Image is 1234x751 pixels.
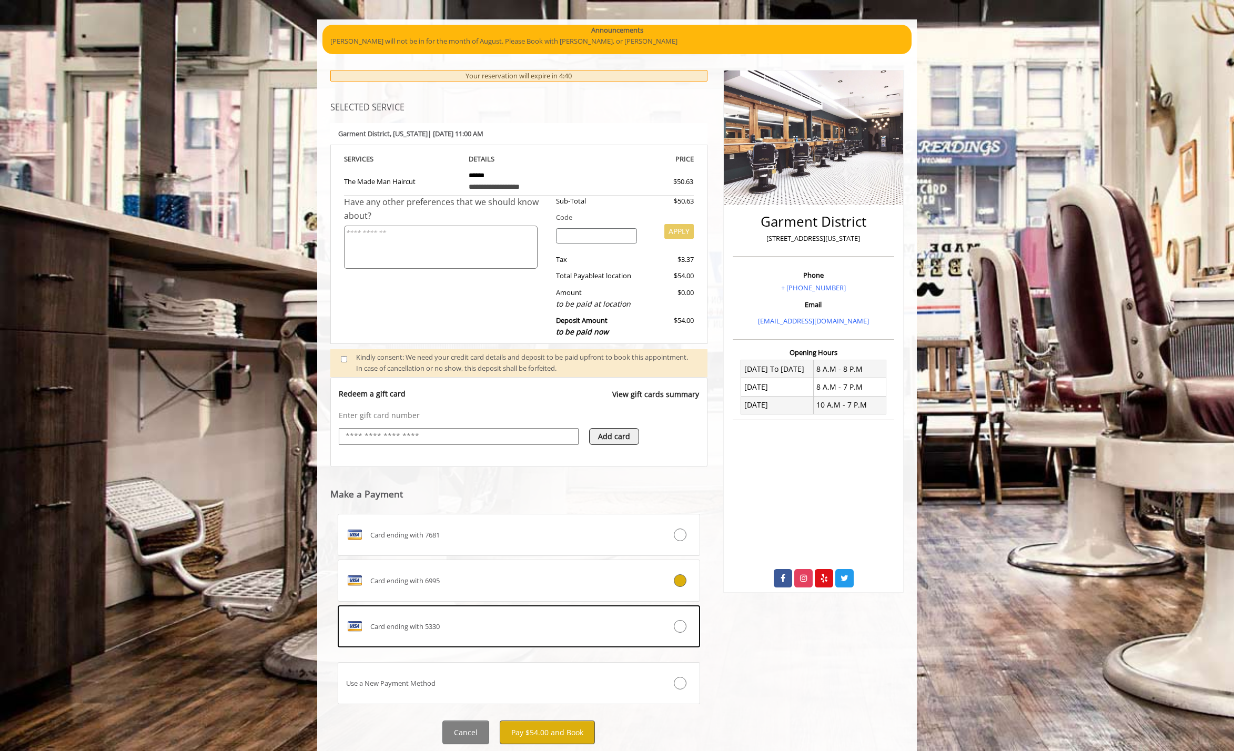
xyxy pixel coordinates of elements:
[370,575,440,586] span: Card ending with 6995
[556,327,609,337] span: to be paid now
[346,572,363,589] img: VISA
[645,315,693,338] div: $54.00
[390,129,428,138] span: , [US_STATE]
[338,662,700,704] label: Use a New Payment Method
[548,196,645,207] div: Sub-Total
[370,154,373,164] span: S
[741,396,814,414] td: [DATE]
[813,396,886,414] td: 10 A.M - 7 P.M
[733,349,894,356] h3: Opening Hours
[548,287,645,310] div: Amount
[781,283,846,292] a: + [PHONE_NUMBER]
[548,212,694,223] div: Code
[741,360,814,378] td: [DATE] To [DATE]
[813,378,886,396] td: 8 A.M - 7 P.M
[338,678,639,689] div: Use a New Payment Method
[330,103,707,113] h3: SELECTED SERVICE
[556,298,638,310] div: to be paid at location
[598,271,631,280] span: at location
[330,70,707,82] div: Your reservation will expire in 4:40
[645,287,693,310] div: $0.00
[461,153,578,165] th: DETAILS
[442,720,489,744] button: Cancel
[645,254,693,265] div: $3.37
[548,254,645,265] div: Tax
[577,153,694,165] th: PRICE
[813,360,886,378] td: 8 A.M - 8 P.M
[645,196,693,207] div: $50.63
[330,36,904,47] p: [PERSON_NAME] will not be in for the month of August. Please Book with [PERSON_NAME], or [PERSON_...
[664,224,694,239] button: APPLY
[589,428,639,445] button: Add card
[735,214,892,229] h2: Garment District
[338,129,483,138] b: Garment District | [DATE] 11:00 AM
[758,316,869,326] a: [EMAIL_ADDRESS][DOMAIN_NAME]
[346,526,363,543] img: VISA
[500,720,595,744] button: Pay $54.00 and Book
[735,271,892,279] h3: Phone
[356,352,697,374] div: Kindly consent: We need your credit card details and deposit to be paid upfront to book this appo...
[330,489,403,499] label: Make a Payment
[344,153,461,165] th: SERVICE
[635,176,693,187] div: $50.63
[741,378,814,396] td: [DATE]
[344,165,461,196] td: The Made Man Haircut
[645,270,693,281] div: $54.00
[735,233,892,244] p: [STREET_ADDRESS][US_STATE]
[346,618,363,635] img: VISA
[344,196,548,222] div: Have any other preferences that we should know about?
[735,301,892,308] h3: Email
[339,410,699,421] p: Enter gift card number
[548,270,645,281] div: Total Payable
[556,316,609,337] b: Deposit Amount
[591,25,643,36] b: Announcements
[370,530,440,541] span: Card ending with 7681
[370,621,440,632] span: Card ending with 5330
[612,389,699,410] a: View gift cards summary
[339,389,406,399] p: Redeem a gift card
